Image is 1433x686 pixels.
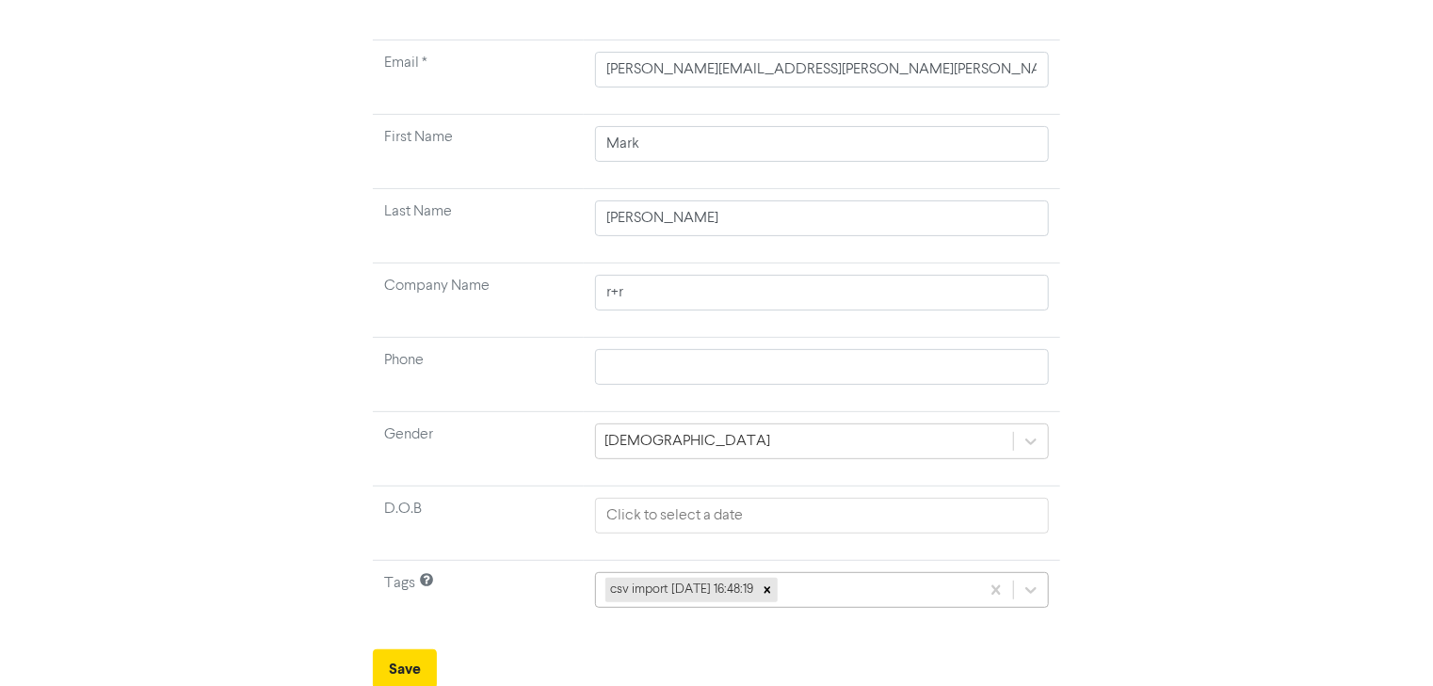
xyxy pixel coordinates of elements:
td: First Name [373,115,584,189]
td: Phone [373,338,584,412]
div: [DEMOGRAPHIC_DATA] [605,430,771,453]
td: D.O.B [373,487,584,561]
td: Last Name [373,189,584,263]
iframe: Chat Widget [1198,483,1433,686]
td: Tags [373,561,584,635]
td: Gender [373,412,584,487]
input: Click to select a date [595,498,1049,534]
td: Company Name [373,263,584,338]
td: Required [373,40,584,115]
div: csv import [DATE] 16:48:19 [605,578,757,602]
